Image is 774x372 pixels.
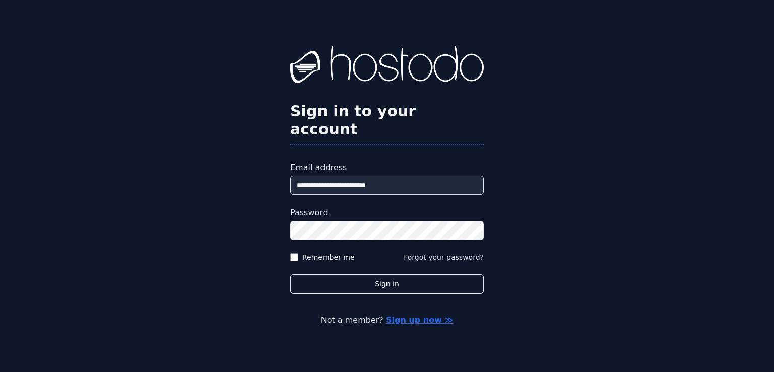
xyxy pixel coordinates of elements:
label: Email address [290,162,484,174]
h2: Sign in to your account [290,102,484,138]
a: Sign up now ≫ [386,315,453,325]
p: Not a member? [48,314,726,326]
button: Sign in [290,274,484,294]
button: Forgot your password? [404,252,484,262]
img: Hostodo [290,46,484,86]
label: Password [290,207,484,219]
label: Remember me [302,252,355,262]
